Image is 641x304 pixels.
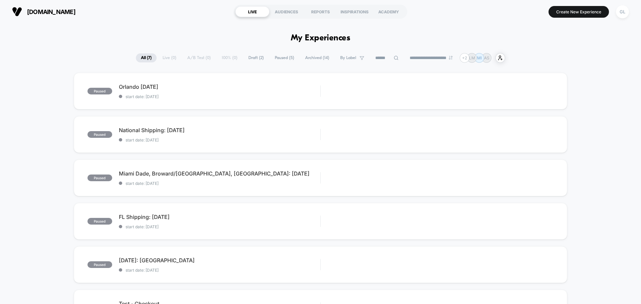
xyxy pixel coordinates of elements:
div: LIVE [235,6,269,17]
span: paused [87,175,112,181]
span: Paused ( 5 ) [270,53,299,62]
h1: My Experiences [291,33,351,43]
span: FL Shipping: [DATE] [119,214,320,220]
span: start date: [DATE] [119,224,320,229]
p: LM [469,55,475,60]
div: GL [616,5,629,18]
span: start date: [DATE] [119,94,320,99]
div: INSPIRATIONS [338,6,372,17]
span: [DOMAIN_NAME] [27,8,75,15]
span: paused [87,261,112,268]
div: + 2 [460,53,469,63]
span: paused [87,218,112,225]
div: ACADEMY [372,6,406,17]
button: GL [614,5,631,19]
span: [DATE]: [GEOGRAPHIC_DATA] [119,257,320,264]
span: Miami Dade, Broward/[GEOGRAPHIC_DATA], [GEOGRAPHIC_DATA]: [DATE] [119,170,320,177]
p: MI [477,55,482,60]
p: AS [484,55,489,60]
span: start date: [DATE] [119,181,320,186]
button: Create New Experience [549,6,609,18]
div: REPORTS [303,6,338,17]
span: Draft ( 2 ) [243,53,269,62]
img: Visually logo [12,7,22,17]
span: All ( 7 ) [136,53,157,62]
span: paused [87,131,112,138]
span: paused [87,88,112,94]
button: [DOMAIN_NAME] [10,6,77,17]
span: Archived ( 14 ) [300,53,334,62]
span: National Shipping: [DATE] [119,127,320,133]
span: By Label [340,55,356,60]
img: end [449,56,453,60]
div: AUDIENCES [269,6,303,17]
span: start date: [DATE] [119,268,320,273]
span: start date: [DATE] [119,137,320,142]
span: Orlando [DATE] [119,83,320,90]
